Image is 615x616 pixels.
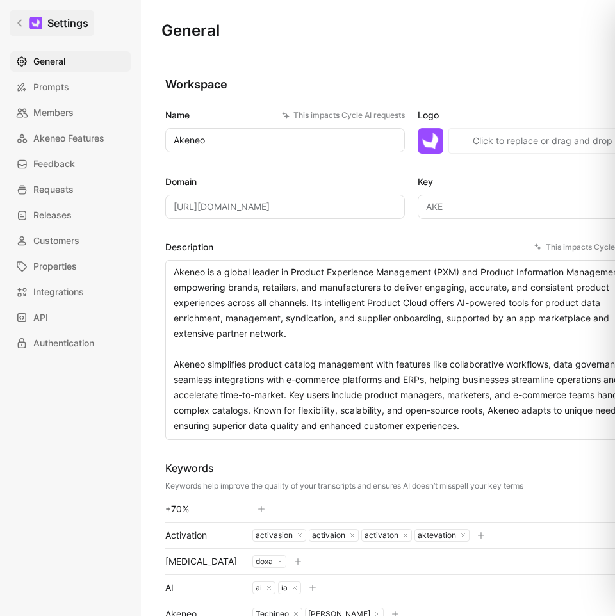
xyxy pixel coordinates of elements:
[10,154,131,174] a: Feedback
[165,580,237,596] div: AI
[10,333,131,353] a: Authentication
[33,131,104,146] span: Akeneo Features
[10,51,131,72] a: General
[10,179,131,200] a: Requests
[33,310,48,325] span: API
[33,233,79,248] span: Customers
[33,284,84,300] span: Integrations
[10,205,131,225] a: Releases
[165,528,237,543] div: Activation
[10,231,131,251] a: Customers
[415,530,456,540] div: aktevation
[279,583,288,593] div: ia
[10,128,131,149] a: Akeneo Features
[309,530,345,540] div: activaion
[33,336,94,351] span: Authentication
[253,556,273,567] div: doxa
[33,156,75,172] span: Feedback
[165,481,523,491] div: Keywords help improve the quality of your transcripts and ensures AI doesn’t misspell your key terms
[10,256,131,277] a: Properties
[47,15,88,31] h1: Settings
[165,108,405,123] label: Name
[10,102,131,123] a: Members
[10,307,131,328] a: API
[282,109,405,122] div: This impacts Cycle AI requests
[165,501,237,517] div: +70%
[165,460,523,476] div: Keywords
[362,530,398,540] div: activaton
[165,554,237,569] div: [MEDICAL_DATA]
[10,77,131,97] a: Prompts
[33,182,74,197] span: Requests
[253,583,262,593] div: ai
[10,282,131,302] a: Integrations
[165,195,405,219] input: Some placeholder
[33,54,65,69] span: General
[33,259,77,274] span: Properties
[165,174,405,190] label: Domain
[33,79,69,95] span: Prompts
[33,207,72,223] span: Releases
[10,10,94,36] a: Settings
[418,128,443,154] img: logo
[33,105,74,120] span: Members
[161,20,220,41] h1: General
[253,530,293,540] div: activasion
